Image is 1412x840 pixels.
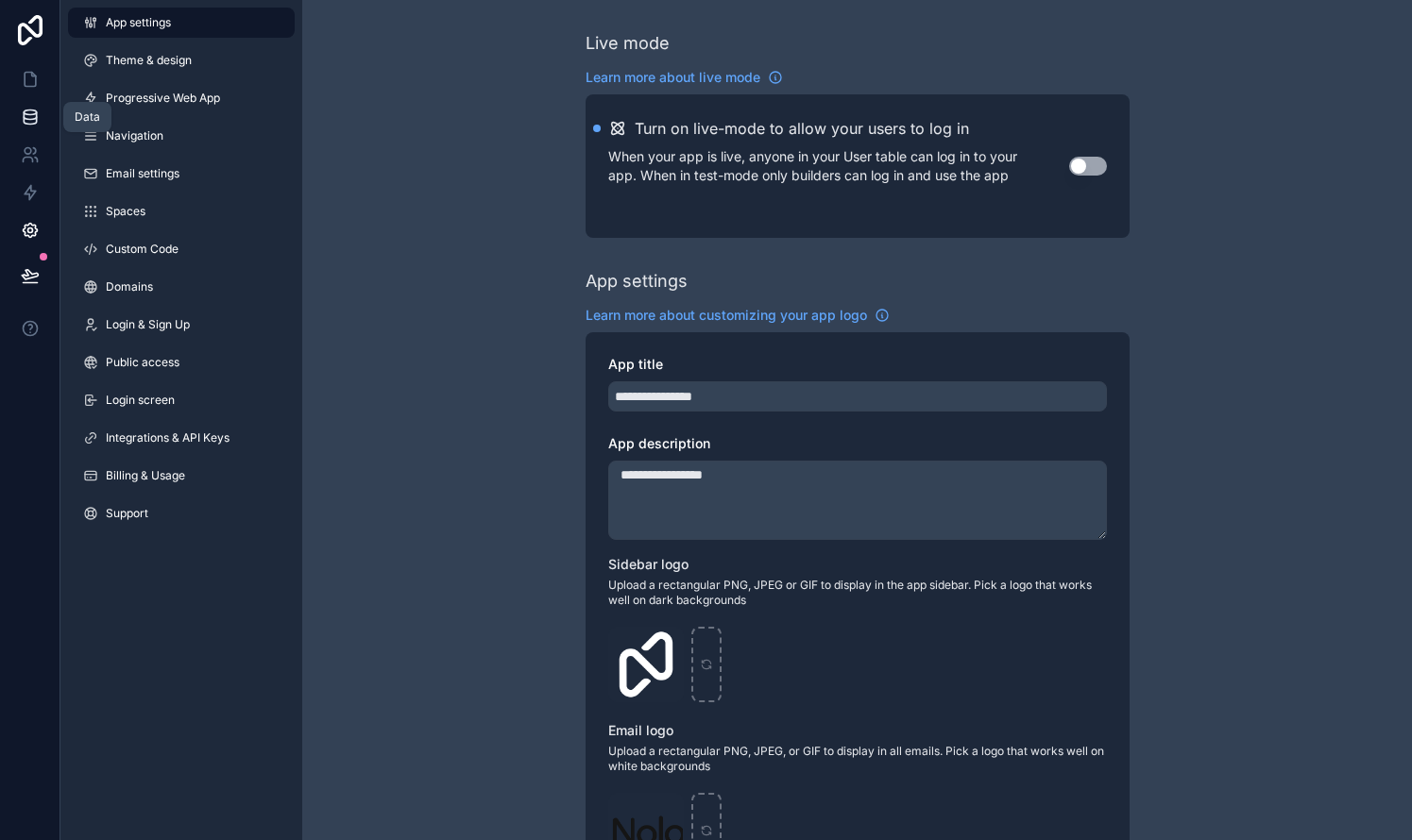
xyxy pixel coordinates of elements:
[106,166,179,181] span: Email settings
[106,393,175,408] span: Login screen
[608,744,1107,774] span: Upload a rectangular PNG, JPEG, or GIF to display in all emails. Pick a logo that works well on w...
[586,268,688,294] div: App settings
[68,121,295,151] a: Navigation
[68,8,295,38] a: App settings
[106,53,192,68] span: Theme & design
[106,355,179,370] span: Public access
[586,306,867,325] span: Learn more about customizing your app logo
[68,498,295,529] a: Support
[608,147,1069,185] p: When your app is live, anyone in your User table can log in to your app. When in test-mode only b...
[68,234,295,264] a: Custom Code
[68,423,295,453] a: Integrations & API Keys
[68,83,295,113] a: Progressive Web App
[106,128,163,143] span: Navigation
[608,722,673,738] span: Email logo
[608,356,663,372] span: App title
[586,68,783,87] a: Learn more about live mode
[106,204,145,219] span: Spaces
[635,117,969,140] h2: Turn on live-mode to allow your users to log in
[106,317,190,332] span: Login & Sign Up
[106,506,148,521] span: Support
[68,159,295,189] a: Email settings
[608,556,689,572] span: Sidebar logo
[586,306,890,325] a: Learn more about customizing your app logo
[106,279,153,294] span: Domains
[586,30,670,57] div: Live mode
[68,45,295,76] a: Theme & design
[68,385,295,415] a: Login screen
[75,109,100,125] div: Data
[608,578,1107,608] span: Upload a rectangular PNG, JPEG or GIF to display in the app sidebar. Pick a logo that works well ...
[106,91,220,106] span: Progressive Web App
[68,310,295,340] a: Login & Sign Up
[68,347,295,378] a: Public access
[106,15,171,30] span: App settings
[68,461,295,491] a: Billing & Usage
[68,272,295,302] a: Domains
[586,68,760,87] span: Learn more about live mode
[106,430,230,445] span: Integrations & API Keys
[106,468,185,483] span: Billing & Usage
[106,242,179,257] span: Custom Code
[608,435,710,451] span: App description
[68,196,295,227] a: Spaces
